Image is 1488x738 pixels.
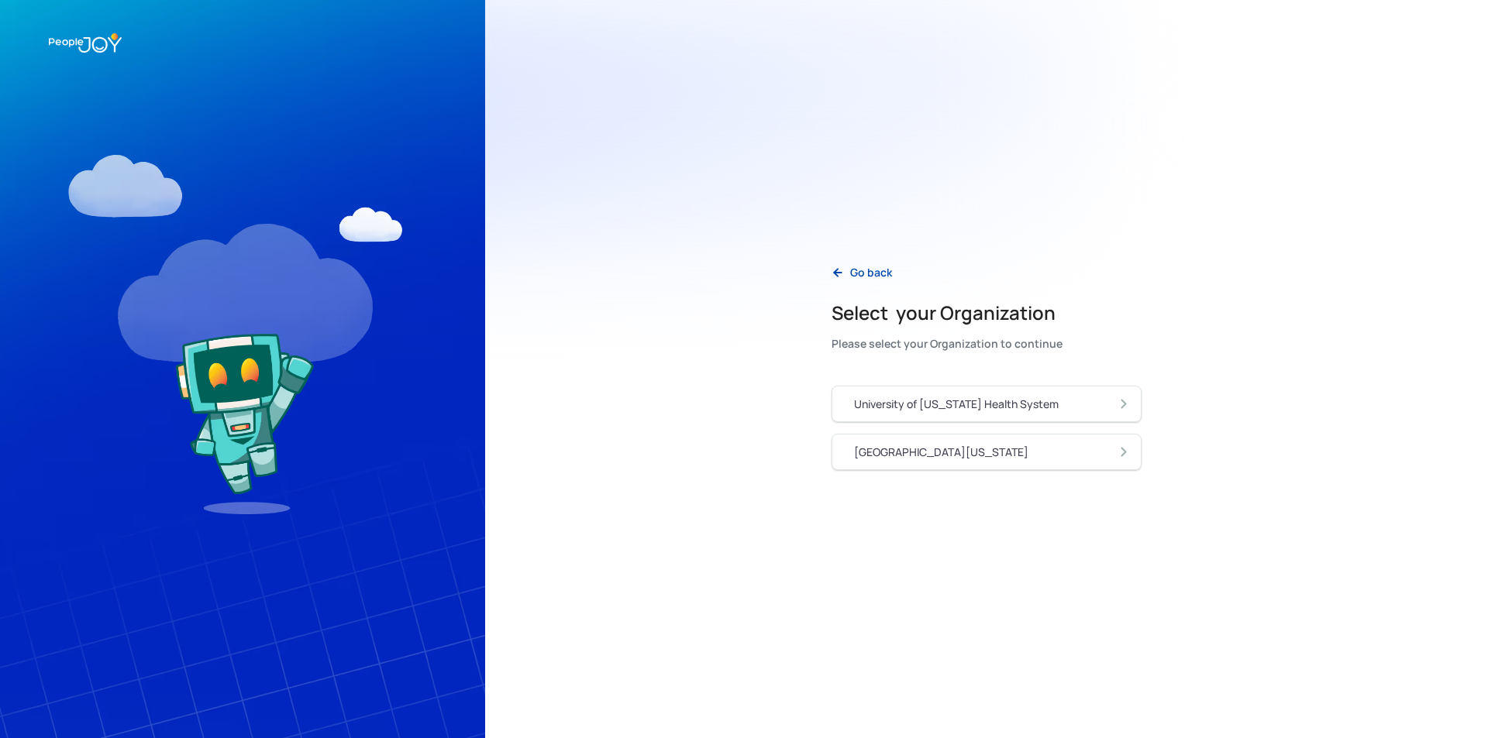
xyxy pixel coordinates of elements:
[832,333,1063,355] div: Please select your Organization to continue
[832,434,1142,470] a: [GEOGRAPHIC_DATA][US_STATE]
[819,256,904,288] a: Go back
[832,300,1063,325] h2: Select your Organization
[832,386,1142,422] a: University of [US_STATE] Health System
[854,445,1028,460] div: [GEOGRAPHIC_DATA][US_STATE]
[850,265,892,280] div: Go back
[854,396,1059,412] div: University of [US_STATE] Health System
